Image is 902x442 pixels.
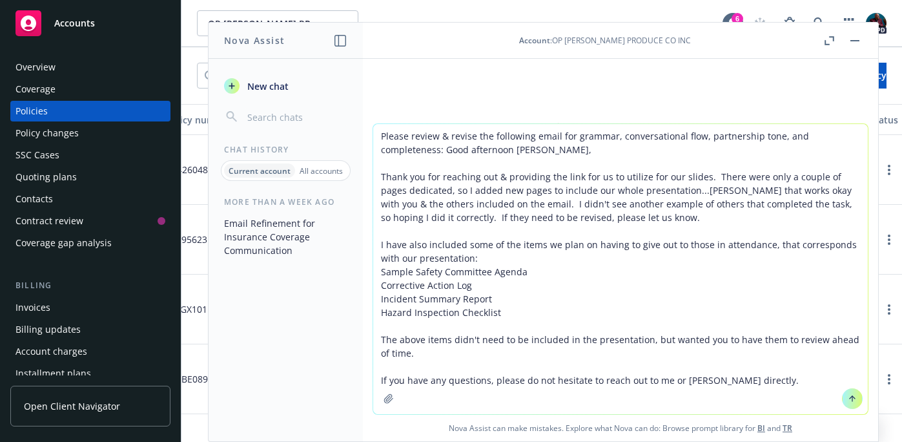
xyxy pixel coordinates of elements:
[368,415,873,441] span: Nova Assist can make mistakes. Explore what Nova can do: Browse prompt library for and
[881,162,897,178] a: more
[15,319,81,340] div: Billing updates
[15,211,83,231] div: Contract review
[166,163,218,176] span: C142604801
[197,10,358,36] button: OP [PERSON_NAME] PRODUCE CO INC
[300,165,343,176] p: All accounts
[10,101,170,121] a: Policies
[10,5,170,41] a: Accounts
[245,79,289,93] span: New chat
[166,233,218,246] span: Z069562318
[15,167,77,187] div: Quoting plans
[10,279,170,292] div: Billing
[166,372,232,386] span: 324BE08910-02
[747,10,773,36] a: Start snowing
[197,63,420,89] input: Filter by keyword...
[15,363,91,384] div: Installment plans
[15,101,48,121] div: Policies
[208,17,320,30] span: OP [PERSON_NAME] PRODUCE CO INC
[15,145,59,165] div: SSC Cases
[806,10,832,36] a: Search
[881,372,897,387] a: more
[245,108,347,126] input: Search chats
[24,399,120,413] span: Open Client Navigator
[757,423,765,434] a: BI
[10,189,170,209] a: Contacts
[836,10,862,36] a: Switch app
[15,79,56,100] div: Coverage
[15,297,50,318] div: Invoices
[10,57,170,78] a: Overview
[15,123,79,143] div: Policy changes
[15,233,112,253] div: Coverage gap analysis
[10,319,170,340] a: Billing updates
[866,13,887,34] img: photo
[209,144,363,155] div: Chat History
[219,213,353,261] button: Email Refinement for Insurance Coverage Communication
[209,196,363,207] div: More than a week ago
[10,79,170,100] a: Coverage
[10,341,170,362] a: Account charges
[546,121,695,138] div: How can I help you today?
[15,57,56,78] div: Overview
[783,423,792,434] a: TR
[224,34,285,47] h1: Nova Assist
[229,165,291,176] p: Current account
[373,124,868,414] textarea: Please review & revise the following email for grammar, conversational flow, partnership tone, an...
[10,123,170,143] a: Policy changes
[519,35,550,46] span: Account
[10,297,170,318] a: Invoices
[15,189,53,209] div: Contacts
[519,35,691,46] div: : OP [PERSON_NAME] PRODUCE CO INC
[15,341,87,362] div: Account charges
[10,363,170,384] a: Installment plans
[10,145,170,165] a: SSC Cases
[10,211,170,231] a: Contract review
[777,10,803,36] a: Report a Bug
[10,167,170,187] a: Quoting plans
[732,13,743,25] div: 6
[881,302,897,317] a: more
[219,74,353,98] button: New chat
[54,18,95,28] span: Accounts
[10,233,170,253] a: Coverage gap analysis
[166,302,236,316] span: MCGX101163-02
[881,232,897,247] a: more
